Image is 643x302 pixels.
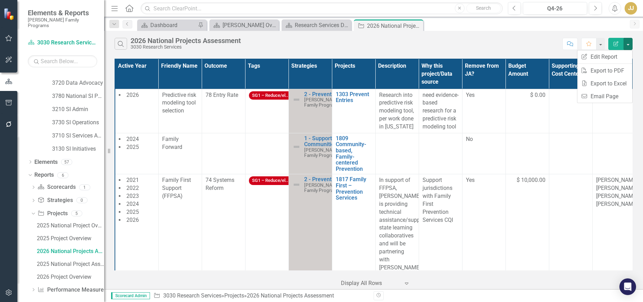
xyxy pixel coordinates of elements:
a: Research Services Dashboard [283,21,349,30]
div: 57 [61,159,72,165]
a: 3710 SI Services Admin [52,132,104,140]
span: $ 0.00 [530,91,545,99]
td: Double-Click to Edit [419,133,462,174]
a: 1817 Family First – Prevention Services [336,176,372,201]
a: Dashboard [139,21,196,30]
a: 2025 Project Overview [35,233,104,244]
div: 2026 National Projects Assessment [131,37,241,44]
td: Double-Click to Edit [245,133,289,174]
td: Double-Click to Edit [419,89,462,133]
a: 3030 Research Services [28,39,97,47]
img: Not Defined [292,181,301,189]
img: ClearPoint Strategy [3,8,16,20]
div: 3030 Research Services [131,44,241,50]
a: Projects [224,292,244,299]
button: Search [466,3,501,13]
span: Yes [466,177,475,183]
input: Search Below... [28,55,97,67]
p: need evidence-based research for a predictive risk modeling tool [423,91,459,131]
span: 2023 [126,193,139,199]
a: Projects [37,210,67,218]
span: 2021 [126,177,139,183]
a: Scorecards [37,183,75,191]
span: 74 Systems Reform [206,177,234,191]
div: [PERSON_NAME] Overview [223,21,277,30]
td: Double-Click to Edit [158,89,202,133]
p: Research into predictive risk modeling tool, per work done in [US_STATE] [379,91,415,131]
span: 2022 [126,185,139,191]
div: » » [153,292,368,300]
a: Edit Report [577,50,632,63]
div: 2025 National Project Assessment [37,261,104,267]
span: No [466,136,473,142]
td: Double-Click to Edit [375,133,419,174]
span: 2024 [126,136,139,142]
div: 0 [76,198,87,203]
a: 3030 Research Services [163,292,222,299]
span: $ 10,000.00 [517,176,545,184]
a: [PERSON_NAME] Overview [211,21,277,30]
td: Double-Click to Edit [549,89,592,133]
td: Double-Click to Edit [158,133,202,174]
a: 2025 National Project Overview [35,220,104,231]
span: [PERSON_NAME] Family Programs [304,182,341,193]
button: JJ [625,2,637,15]
span: 2025 [126,144,139,150]
td: Double-Click to Edit [202,89,245,133]
span: 2026 [126,92,139,98]
a: 2 - Prevention [304,91,341,98]
div: 2025 Project Overview [37,235,104,242]
span: Search [476,5,491,11]
div: 2026 National Projects Assessment [37,248,104,254]
img: Not Defined [292,143,301,151]
p: Support jurisdictions with Family First Prevention Services CQI [423,176,459,224]
div: 2026 National Projects Assessment [247,292,334,299]
span: 2026 [126,217,139,223]
span: Family Forward [162,136,182,150]
span: Predictive risk modeling tool selection [162,92,196,114]
a: 3210 SI Admin [52,106,104,114]
a: Performance Measures [37,286,106,294]
span: [PERSON_NAME] Family Programs [304,97,341,108]
div: Dashboard [150,21,196,30]
span: SG1 – Reduce/el...ion [249,176,299,185]
div: 2026 Project Overview [37,274,104,280]
td: Double-Click to Edit [592,133,636,174]
td: Double-Click to Edit Right Click for Context Menu [332,89,375,133]
td: Double-Click to Edit [115,133,158,174]
div: 1 [79,184,90,190]
a: 1 - Supportive Communities [304,135,341,148]
span: Elements & Reports [28,9,97,17]
button: Q4-26 [523,2,587,15]
span: 2025 [126,209,139,215]
td: Double-Click to Edit [506,133,549,174]
a: 1809 Community-based, Family-centered Prevention [336,135,372,172]
a: Export to PDF [577,64,632,77]
td: Double-Click to Edit [592,89,636,133]
a: Strategies [37,196,73,204]
div: Q4-26 [525,5,585,13]
td: Double-Click to Edit [462,133,506,174]
td: Double-Click to Edit [202,133,245,174]
span: 78 Entry Rate [206,92,238,98]
a: 3720 Data Advocacy [52,79,104,87]
a: 2026 Project Overview [35,271,104,283]
a: 1303 Prevent Entries [336,91,372,103]
div: 5 [71,211,82,217]
a: 3730 SI Operations [52,119,104,127]
div: Open Intercom Messenger [619,278,636,295]
span: Yes [466,92,475,98]
a: Email Page [577,90,632,103]
input: Search ClearPoint... [141,2,503,15]
td: Double-Click to Edit [115,89,158,133]
a: Reports [34,171,54,179]
a: Elements [34,158,58,166]
a: 2026 National Projects Assessment [35,246,104,257]
span: Scorecard Admin [111,292,150,299]
span: Family First Support (FFPSA) [162,177,191,199]
a: 3780 National SI Partnerships [52,92,104,100]
div: Research Services Dashboard [295,21,349,30]
td: Double-Click to Edit [245,89,289,133]
div: 2025 National Project Overview [37,223,104,229]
